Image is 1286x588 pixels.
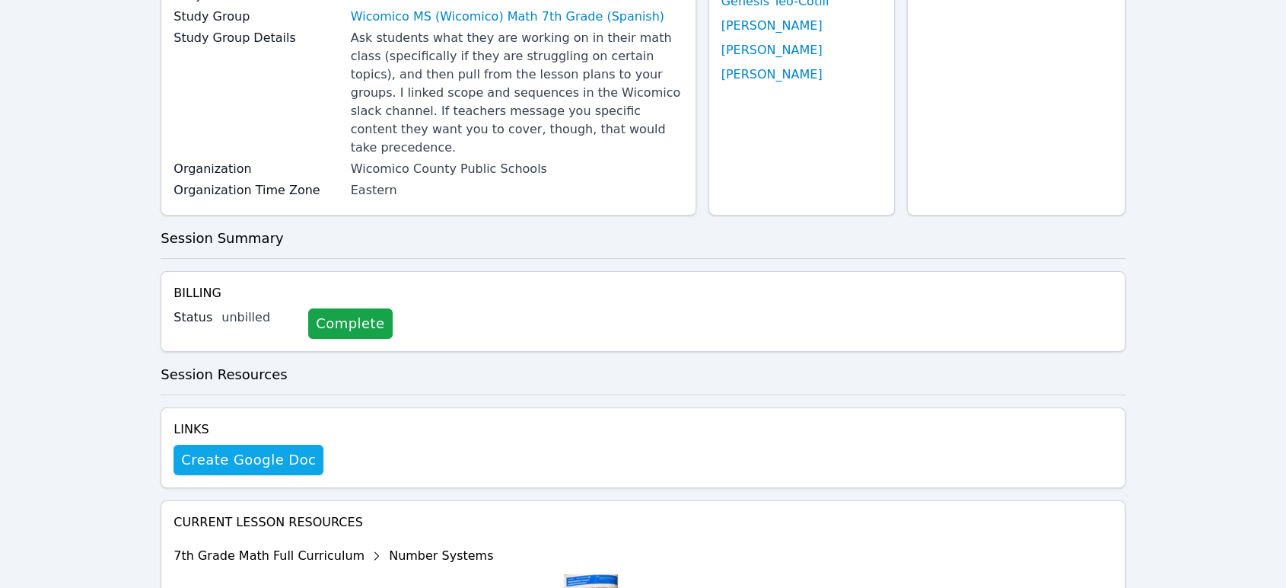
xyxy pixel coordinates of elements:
a: Complete [308,308,392,339]
label: Organization Time Zone [173,181,341,200]
div: Wicomico County Public Schools [351,160,683,178]
button: Create Google Doc [173,445,323,475]
h3: Session Summary [161,228,1125,249]
div: 7th Grade Math Full Curriculum Number Systems [173,544,618,568]
div: Ask students what they are working on in their math class (specifically if they are struggling on... [351,29,683,157]
a: [PERSON_NAME] [721,41,823,59]
h4: Billing [173,284,1113,302]
a: [PERSON_NAME] [721,66,823,84]
h3: Session Resources [161,364,1125,385]
div: unbilled [221,308,296,327]
span: Create Google Doc [181,449,316,471]
label: Study Group [173,8,341,26]
label: Study Group Details [173,29,341,47]
label: Organization [173,160,341,178]
a: [PERSON_NAME] [721,17,823,35]
div: Eastern [351,181,683,200]
a: Wicomico MS (Wicomico) Math 7th Grade (Spanish) [351,8,664,26]
h4: Links [173,420,323,439]
label: Status [173,308,212,327]
h4: Current Lesson Resources [173,513,1113,532]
